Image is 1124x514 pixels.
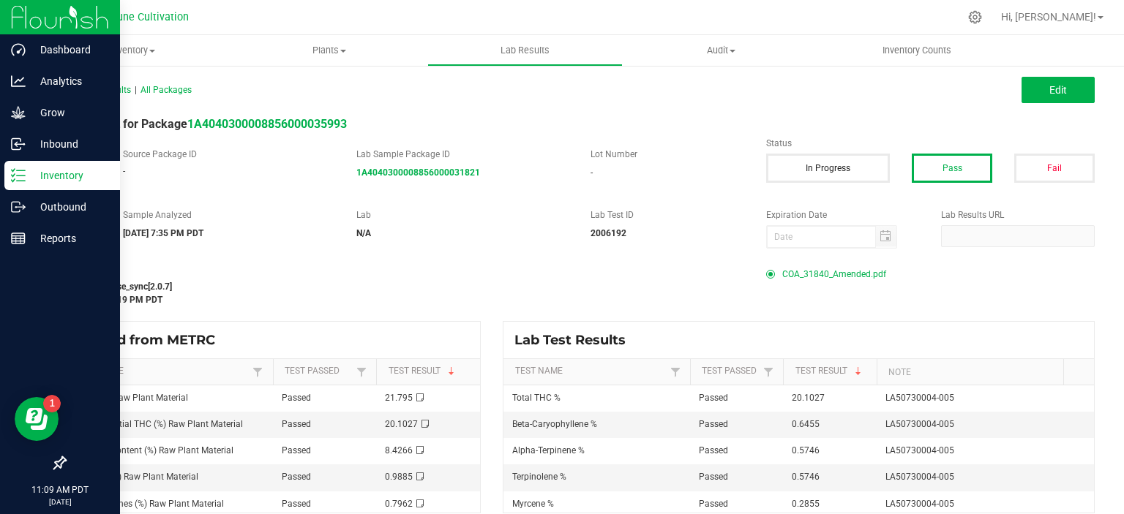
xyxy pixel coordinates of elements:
[591,208,744,222] label: Lab Test ID
[966,10,984,24] div: Manage settings
[885,499,954,509] span: LA50730004-005
[74,472,198,482] span: Δ-9 THC (%) Raw Plant Material
[885,472,954,482] span: LA50730004-005
[26,230,113,247] p: Reports
[1022,77,1095,103] button: Edit
[282,472,311,482] span: Passed
[74,393,188,403] span: THCa (%) Raw Plant Material
[792,499,820,509] span: 0.2855
[766,154,891,183] button: In Progress
[782,263,886,285] span: COA_31840_Amended.pdf
[766,208,920,222] label: Expiration Date
[11,231,26,246] inline-svg: Reports
[667,363,684,381] a: Filter
[11,168,26,183] inline-svg: Inventory
[792,419,820,429] span: 0.6455
[1049,84,1067,96] span: Edit
[26,198,113,216] p: Outbound
[385,445,413,456] span: 8.4266
[7,483,113,496] p: 11:09 AM PDT
[26,41,113,58] p: Dashboard
[64,117,347,131] span: Lab Result for Package
[385,393,413,403] span: 21.795
[766,270,775,279] form-radio-button: Primary COA
[385,419,418,429] span: 20.1027
[123,166,125,176] span: -
[35,35,231,66] a: Inventory
[187,117,347,131] a: 1A4040300008856000035993
[76,332,226,348] span: Synced from METRC
[43,395,61,412] iframe: Resource center unread badge
[853,366,864,377] span: Sortable
[877,359,1063,385] th: Note
[11,105,26,120] inline-svg: Grow
[15,397,59,441] iframe: Resource center
[35,44,231,57] span: Inventory
[356,208,569,222] label: Lab
[389,366,475,377] a: Test ResultSortable
[446,366,457,377] span: Sortable
[1001,11,1096,23] span: Hi, [PERSON_NAME]!
[512,472,566,482] span: Terpinolene %
[819,35,1015,66] a: Inventory Counts
[766,137,1095,150] label: Status
[385,472,413,482] span: 0.9885
[64,263,744,276] label: Last Modified
[512,445,585,456] span: Alpha-Terpinene %
[26,167,113,184] p: Inventory
[481,44,569,57] span: Lab Results
[74,499,224,509] span: Other Terpenes (%) Raw Plant Material
[11,74,26,88] inline-svg: Analytics
[385,499,413,509] span: 0.7962
[514,332,637,348] span: Lab Test Results
[353,363,370,381] a: Filter
[623,44,818,57] span: Audit
[11,200,26,214] inline-svg: Outbound
[885,445,954,456] span: LA50730004-005
[792,472,820,482] span: 0.5746
[795,366,872,377] a: Test ResultSortable
[699,499,728,509] span: Passed
[699,445,728,456] span: Passed
[232,44,427,57] span: Plants
[591,228,626,238] strong: 2006192
[792,393,825,403] span: 20.1027
[123,208,335,222] label: Sample Analyzed
[356,228,371,238] strong: N/A
[282,445,311,456] span: Passed
[427,35,623,66] a: Lab Results
[282,499,311,509] span: Passed
[512,419,597,429] span: Beta-Caryophyllene %
[26,72,113,90] p: Analytics
[123,228,203,238] strong: [DATE] 7:35 PM PDT
[1014,154,1095,183] button: Fail
[885,419,954,429] span: LA50730004-005
[591,148,744,161] label: Lot Number
[512,393,561,403] span: Total THC %
[26,135,113,153] p: Inbound
[941,208,1095,222] label: Lab Results URL
[356,167,480,178] strong: 1A4040300008856000031821
[760,363,777,381] a: Filter
[591,167,593,178] span: -
[249,363,266,381] a: Filter
[11,137,26,151] inline-svg: Inbound
[356,148,569,161] label: Lab Sample Package ID
[699,419,728,429] span: Passed
[231,35,427,66] a: Plants
[7,496,113,507] p: [DATE]
[26,104,113,121] p: Grow
[285,366,353,377] a: Test PassedSortable
[699,472,728,482] span: Passed
[110,11,189,23] span: Dune Cultivation
[282,419,311,429] span: Passed
[282,393,311,403] span: Passed
[863,44,971,57] span: Inventory Counts
[515,366,667,377] a: Test NameSortable
[140,85,192,95] span: All Packages
[623,35,819,66] a: Audit
[123,148,335,161] label: Source Package ID
[699,393,728,403] span: Passed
